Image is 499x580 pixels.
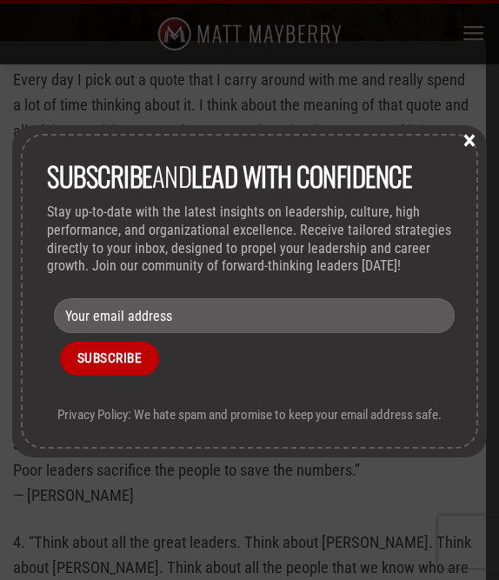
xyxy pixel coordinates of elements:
input: Subscribe [60,342,158,376]
button: Close [456,131,482,147]
strong: Subscribe [47,156,152,196]
input: Your email address [54,298,455,333]
span: and [47,156,411,196]
p: Privacy Policy: We hate spam and promise to keep your email address safe. [47,407,451,423]
strong: lead with Confidence [191,156,411,196]
p: Stay up-to-date with the latest insights on leadership, culture, high performance, and organizati... [47,203,451,276]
